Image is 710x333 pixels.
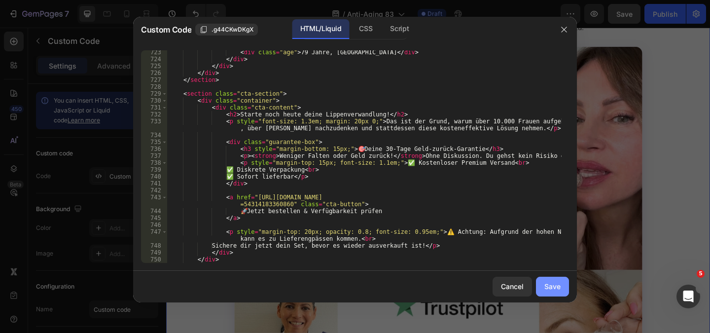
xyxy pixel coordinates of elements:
[292,19,349,39] div: HTML/Liquid
[141,63,167,70] div: 725
[501,281,524,292] div: Cancel
[141,166,167,173] div: 739
[141,76,167,83] div: 727
[141,90,167,97] div: 729
[141,146,167,152] div: 736
[141,215,167,222] div: 745
[141,228,167,242] div: 747
[141,24,191,36] span: Custom Code
[493,277,532,296] button: Cancel
[141,139,167,146] div: 735
[351,19,380,39] div: CSS
[141,111,167,118] div: 732
[141,83,167,90] div: 728
[141,70,167,76] div: 726
[382,19,417,39] div: Script
[141,56,167,63] div: 724
[141,49,167,56] div: 723
[141,256,167,263] div: 750
[141,118,167,132] div: 733
[141,249,167,256] div: 749
[212,25,253,34] span: .g44CKwDKgX
[141,222,167,228] div: 746
[141,194,167,208] div: 743
[141,242,167,249] div: 748
[141,159,167,166] div: 738
[141,173,167,180] div: 740
[141,132,167,139] div: 734
[141,187,167,194] div: 742
[697,270,705,278] span: 5
[676,285,700,308] iframe: Intercom live chat
[141,104,167,111] div: 731
[536,277,569,296] button: Save
[141,152,167,159] div: 737
[141,208,167,215] div: 744
[195,24,258,36] button: .g44CKwDKgX
[141,180,167,187] div: 741
[544,281,561,292] div: Save
[141,97,167,104] div: 730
